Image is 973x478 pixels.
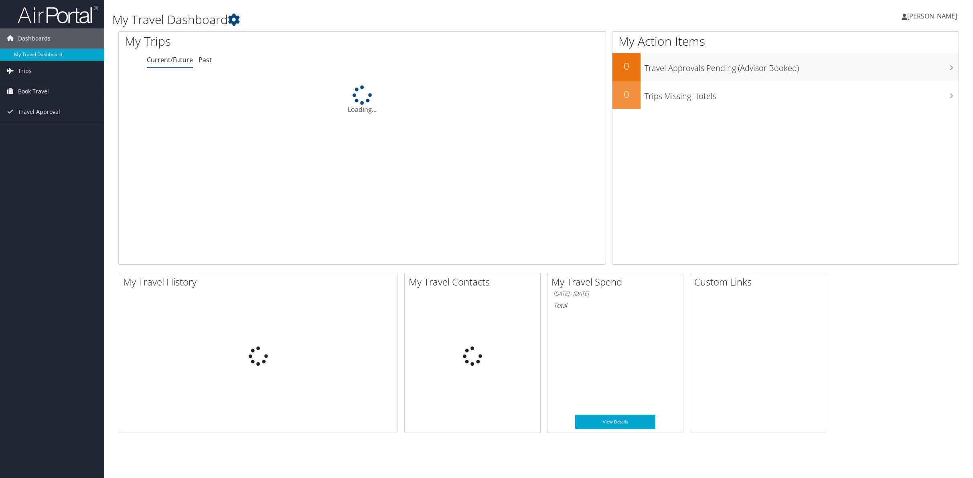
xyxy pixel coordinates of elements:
[694,275,826,289] h2: Custom Links
[612,87,641,101] h2: 0
[125,33,397,50] h1: My Trips
[553,290,677,298] h6: [DATE] - [DATE]
[147,55,193,64] a: Current/Future
[907,12,957,20] span: [PERSON_NAME]
[612,33,959,50] h1: My Action Items
[612,53,959,81] a: 0Travel Approvals Pending (Advisor Booked)
[119,85,606,114] div: Loading...
[551,275,683,289] h2: My Travel Spend
[553,301,677,310] h6: Total
[199,55,212,64] a: Past
[112,11,681,28] h1: My Travel Dashboard
[18,5,98,24] img: airportal-logo.png
[612,59,641,73] h2: 0
[645,87,959,102] h3: Trips Missing Hotels
[18,81,49,101] span: Book Travel
[18,102,60,122] span: Travel Approval
[18,61,32,81] span: Trips
[409,275,540,289] h2: My Travel Contacts
[18,28,51,49] span: Dashboards
[902,4,965,28] a: [PERSON_NAME]
[123,275,397,289] h2: My Travel History
[575,415,655,429] a: View Details
[645,59,959,74] h3: Travel Approvals Pending (Advisor Booked)
[612,81,959,109] a: 0Trips Missing Hotels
